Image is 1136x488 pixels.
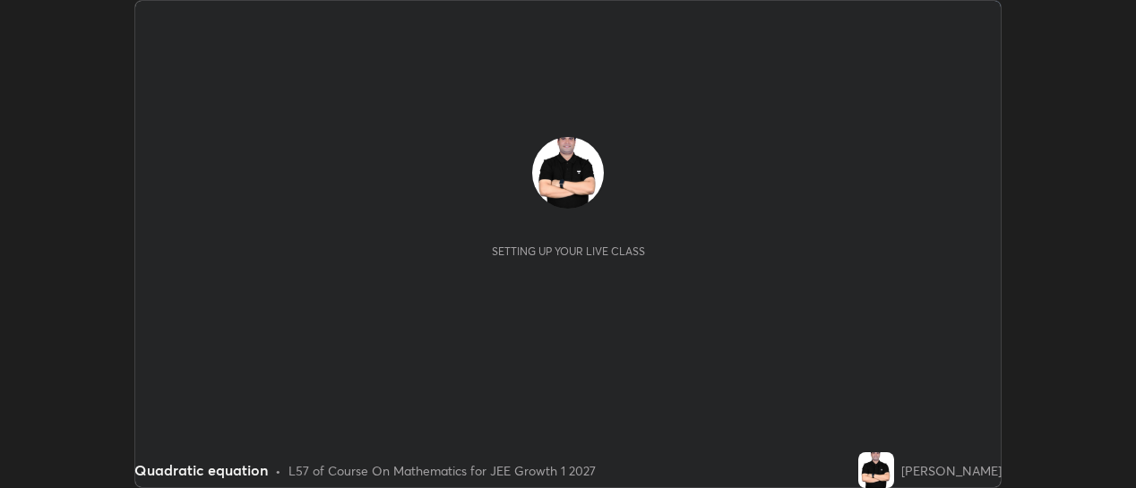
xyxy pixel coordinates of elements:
[492,244,645,258] div: Setting up your live class
[858,452,894,488] img: 79b82fe8e2f647d1b516d15418097022.jpg
[901,461,1002,480] div: [PERSON_NAME]
[134,459,268,481] div: Quadratic equation
[288,461,596,480] div: L57 of Course On Mathematics for JEE Growth 1 2027
[532,137,604,209] img: 79b82fe8e2f647d1b516d15418097022.jpg
[275,461,281,480] div: •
